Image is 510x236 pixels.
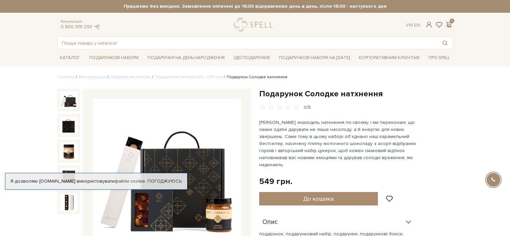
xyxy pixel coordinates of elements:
a: En [414,22,420,28]
span: До кошика [303,195,334,202]
p: [PERSON_NAME] знаходить натхнення по-своєму, і ми переконані, що смаки здатні дарувати не лише на... [259,119,416,168]
strong: Працюємо без вихідних. Замовлення оплачені до 16:00 відправляємо день в день, після 16:00 - насту... [57,3,453,9]
a: 0 800 319 233 [61,24,92,30]
a: Подарункові набори [87,53,141,63]
h1: Подарунок Солодке натхнення [259,89,453,99]
a: Подарункові набори на [DATE] [276,52,352,63]
a: Вся продукція [79,75,106,80]
a: Про Spell [426,53,453,63]
span: Опис [263,219,278,225]
img: Подарунок Солодке натхнення [60,194,77,211]
img: Подарунок Солодке натхнення [60,91,77,109]
a: Каталог [57,53,83,63]
span: | [412,22,413,28]
a: Корпоративним клієнтам [356,52,422,63]
div: 549 грн. [259,176,292,187]
div: 0/5 [304,104,311,111]
a: файли cookie [115,178,145,184]
a: logo [234,18,276,32]
button: До кошика [259,192,378,205]
a: Подарунки на День народження [145,53,227,63]
a: Погоджуюсь [148,178,182,184]
a: telegram [94,24,100,30]
a: Головна [57,75,74,80]
span: Консультація: [61,19,100,24]
div: Я дозволяю [DOMAIN_NAME] використовувати [5,178,187,184]
li: Подарунок Солодке натхнення [222,74,287,80]
a: Подарункові набори [110,75,150,80]
img: Подарунок Солодке натхнення [60,142,77,160]
a: Подарункові набори 500 - 699 грн [155,75,222,80]
button: Пошук товару у каталозі [437,37,453,49]
div: Ук [406,22,420,28]
a: Ідеї подарунків [231,53,273,63]
img: Подарунок Солодке натхнення [60,117,77,134]
input: Пошук товару у каталозі [58,37,437,49]
img: Подарунок Солодке натхнення [60,168,77,186]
